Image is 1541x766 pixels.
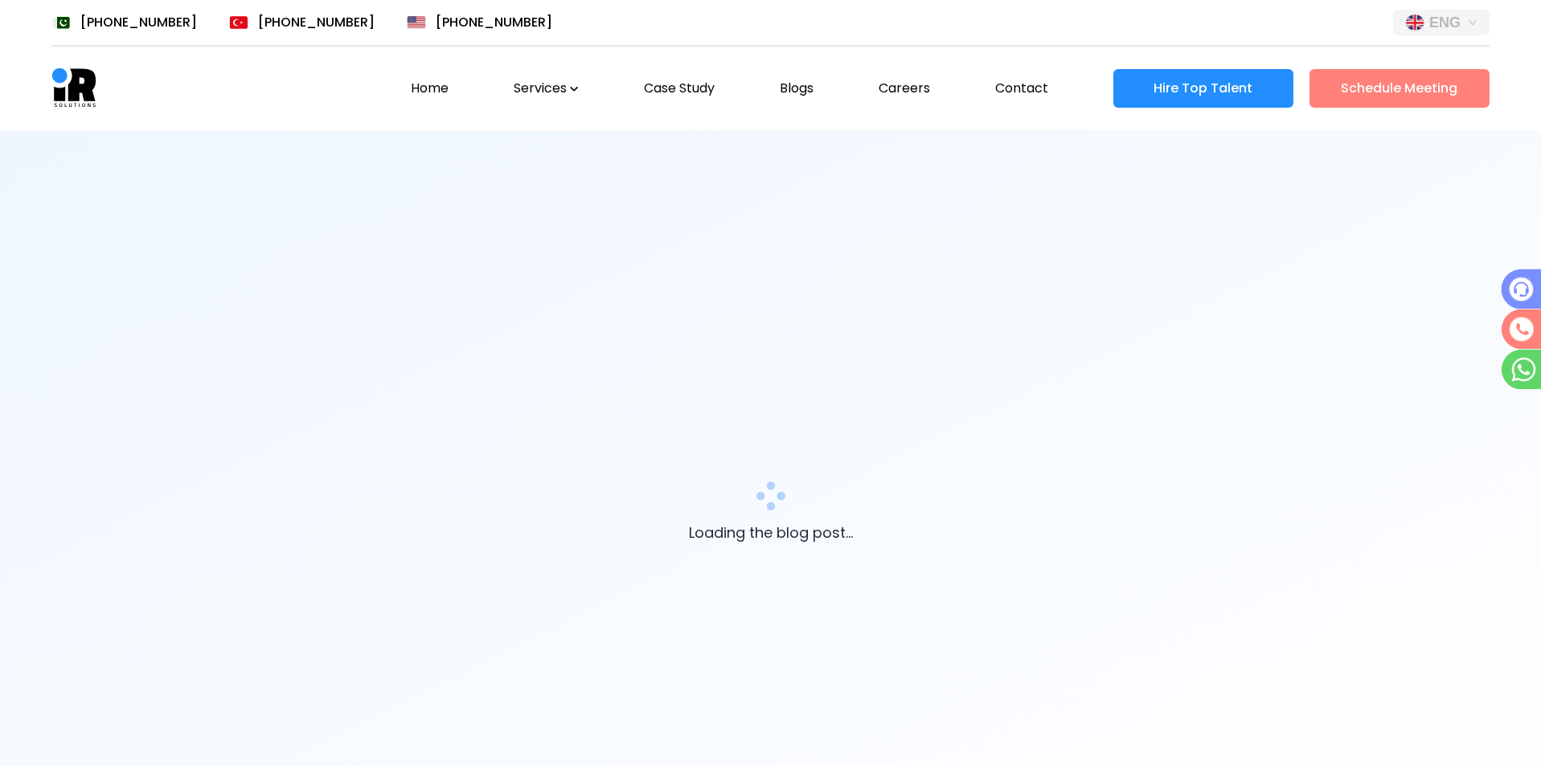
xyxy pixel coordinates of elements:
a: Case Study [644,79,715,98]
img: Logo [51,66,96,111]
span: [PHONE_NUMBER] [258,13,375,32]
img: Phone Call [1501,268,1541,309]
button: Services [514,79,579,98]
a: Careers [879,79,930,97]
a: [PHONE_NUMBER] [229,13,375,32]
a: Home [411,79,449,98]
img: Phone Call [1501,309,1541,349]
a: Contact [995,79,1048,97]
a: [PHONE_NUMBER] [407,13,552,32]
a: [PHONE_NUMBER] [51,13,197,32]
img: Pak Flag [51,16,71,29]
button: ENG FlagENGdown [1393,10,1490,35]
span: [PHONE_NUMBER] [436,13,552,32]
button: Hire Top Talent [1113,69,1293,108]
button: Schedule Meeting [1309,69,1490,108]
p: Loading the blog post... [689,522,853,543]
img: Turk Flag [229,16,248,29]
span: [PHONE_NUMBER] [80,13,197,32]
a: Blogs [780,79,814,98]
img: USA Flag [407,16,426,29]
img: WhatsApp [1501,349,1541,389]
